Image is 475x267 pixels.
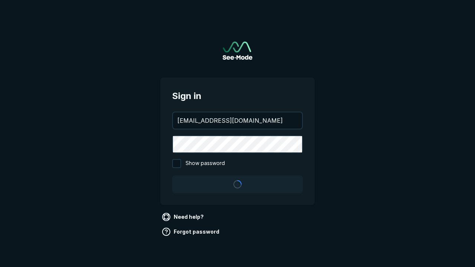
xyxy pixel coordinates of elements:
img: See-Mode Logo [223,42,252,60]
span: Show password [186,159,225,168]
span: Sign in [172,89,303,103]
a: Need help? [160,211,207,223]
a: Forgot password [160,226,222,238]
input: your@email.com [173,112,302,129]
a: Go to sign in [223,42,252,60]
